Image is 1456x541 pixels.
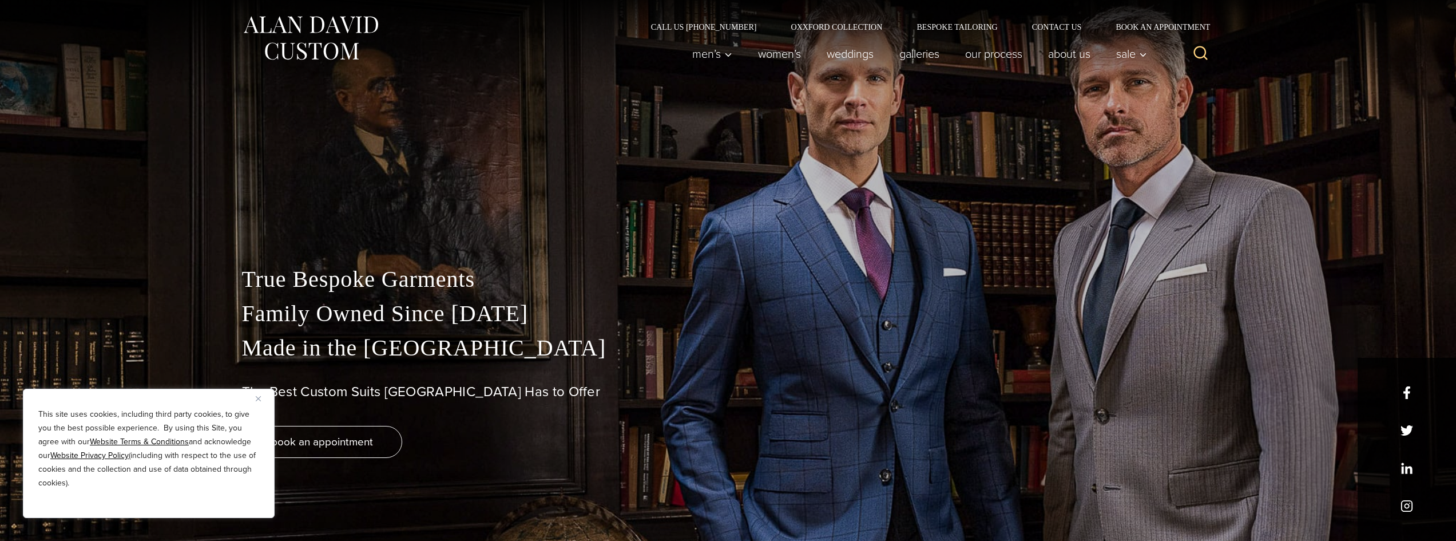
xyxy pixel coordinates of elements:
img: Close [256,396,261,401]
a: weddings [814,42,886,65]
a: instagram [1401,500,1413,512]
a: Website Privacy Policy [50,449,129,461]
a: facebook [1401,386,1413,399]
span: Men’s [692,48,732,60]
span: book an appointment [271,433,373,450]
a: Our Process [952,42,1035,65]
iframe: Opens a widget where you can chat to one of our agents [1383,507,1445,535]
a: Book an Appointment [1098,23,1214,31]
p: This site uses cookies, including third party cookies, to give you the best possible experience. ... [38,408,259,490]
a: Contact Us [1015,23,1099,31]
a: book an appointment [242,426,402,458]
a: Website Terms & Conditions [90,436,189,448]
a: Oxxford Collection [773,23,899,31]
h1: The Best Custom Suits [GEOGRAPHIC_DATA] Has to Offer [242,384,1215,400]
a: x/twitter [1401,424,1413,437]
button: Close [256,392,269,405]
a: Women’s [745,42,814,65]
nav: Primary Navigation [679,42,1153,65]
a: About Us [1035,42,1103,65]
p: True Bespoke Garments Family Owned Since [DATE] Made in the [GEOGRAPHIC_DATA] [242,262,1215,365]
img: Alan David Custom [242,13,379,64]
nav: Secondary Navigation [634,23,1215,31]
a: Bespoke Tailoring [899,23,1014,31]
button: View Search Form [1187,40,1215,68]
span: Sale [1116,48,1147,60]
a: Galleries [886,42,952,65]
a: linkedin [1401,462,1413,475]
a: Call Us [PHONE_NUMBER] [634,23,774,31]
